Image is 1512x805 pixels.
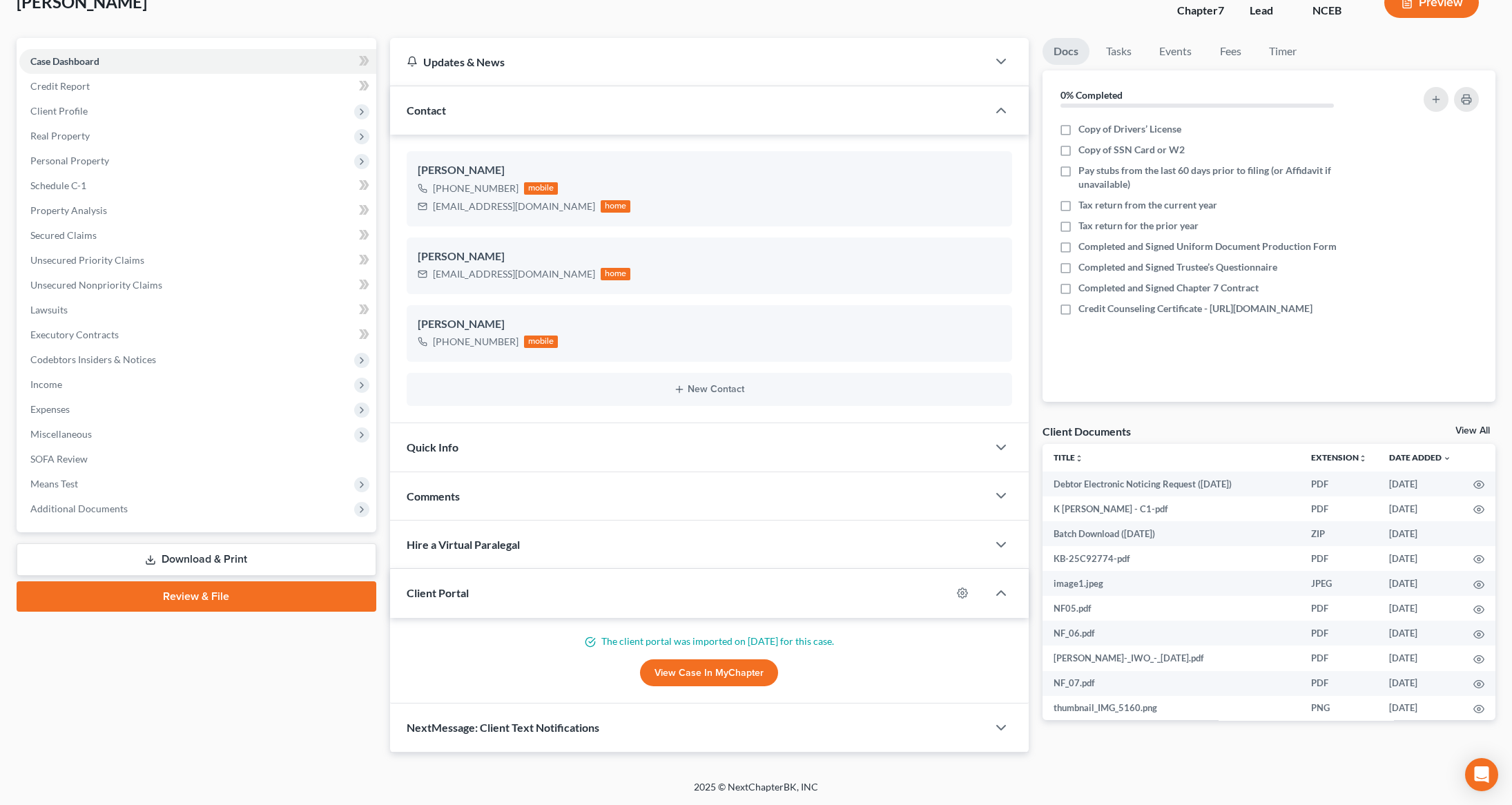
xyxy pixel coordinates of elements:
[30,478,78,489] span: Means Test
[1043,596,1300,621] td: NF05.pdf
[30,204,107,216] span: Property Analysis
[407,440,458,454] span: Quick Info
[1312,3,1362,19] div: NCEB
[1218,3,1224,17] span: 7
[1043,671,1300,696] td: NF_07.pdf
[1300,696,1378,721] td: PNG
[418,162,1002,179] div: [PERSON_NAME]
[30,105,88,117] span: Client Profile
[1359,454,1367,463] i: unfold_more
[1148,38,1203,65] a: Events
[418,384,1002,395] button: New Contact
[1378,621,1462,646] td: [DATE]
[1378,496,1462,521] td: [DATE]
[19,198,376,223] a: Property Analysis
[30,329,119,340] span: Executory Contracts
[1208,38,1252,65] a: Fees
[1378,596,1462,621] td: [DATE]
[1300,521,1378,546] td: ZIP
[1378,646,1462,670] td: [DATE]
[30,180,86,191] span: Schedule C-1
[30,155,109,166] span: Personal Property
[1043,521,1300,546] td: Batch Download ([DATE])
[30,378,62,390] span: Income
[30,55,99,67] span: Case Dashboard
[19,223,376,248] a: Secured Claims
[1378,521,1462,546] td: [DATE]
[19,298,376,322] a: Lawsuits
[1043,38,1089,65] a: Docs
[19,248,376,273] a: Unsecured Priority Claims
[407,55,971,69] div: Updates & News
[1300,671,1378,696] td: PDF
[1078,198,1217,212] span: Tax return from the current year
[524,182,559,195] div: mobile
[1075,454,1083,463] i: unfold_more
[1043,621,1300,646] td: NF_06.pdf
[1300,596,1378,621] td: PDF
[30,403,70,415] span: Expenses
[1250,3,1290,19] div: Lead
[30,304,68,316] span: Lawsuits
[19,74,376,99] a: Credit Report
[19,173,376,198] a: Schedule C-1
[30,453,88,465] span: SOFA Review
[1300,472,1378,496] td: PDF
[407,538,520,551] span: Hire a Virtual Paralegal
[1300,646,1378,670] td: PDF
[407,721,599,734] span: NextMessage: Client Text Notifications
[524,336,559,348] div: mobile
[1300,621,1378,646] td: PDF
[19,447,376,472] a: SOFA Review
[1378,571,1462,596] td: [DATE]
[362,780,1150,805] div: 2025 © NextChapterBK, INC
[433,267,595,281] div: [EMAIL_ADDRESS][DOMAIN_NAME]
[30,503,128,514] span: Additional Documents
[1078,281,1259,295] span: Completed and Signed Chapter 7 Contract
[1078,122,1181,136] span: Copy of Drivers’ License
[1311,452,1367,463] a: Extensionunfold_more
[407,586,469,599] span: Client Portal
[407,489,460,503] span: Comments
[418,249,1002,265] div: [PERSON_NAME]
[1043,696,1300,721] td: thumbnail_IMG_5160.png
[30,254,144,266] span: Unsecured Priority Claims
[1060,89,1123,101] strong: 0% Completed
[1300,496,1378,521] td: PDF
[640,659,778,687] a: View Case in MyChapter
[1095,38,1143,65] a: Tasks
[1054,452,1083,463] a: Titleunfold_more
[1078,302,1312,316] span: Credit Counseling Certificate - [URL][DOMAIN_NAME]
[1378,696,1462,721] td: [DATE]
[30,130,90,142] span: Real Property
[418,316,1002,333] div: [PERSON_NAME]
[1043,496,1300,521] td: K [PERSON_NAME] - C1-pdf
[1177,3,1228,19] div: Chapter
[19,322,376,347] a: Executory Contracts
[433,200,595,213] div: [EMAIL_ADDRESS][DOMAIN_NAME]
[1465,758,1498,791] div: Open Intercom Messenger
[601,200,631,213] div: home
[1443,454,1451,463] i: expand_more
[1043,646,1300,670] td: [PERSON_NAME]-_IWO_-_[DATE].pdf
[407,104,446,117] span: Contact
[601,268,631,280] div: home
[30,229,97,241] span: Secured Claims
[1078,143,1185,157] span: Copy of SSN Card or W2
[1043,424,1131,438] div: Client Documents
[30,353,156,365] span: Codebtors Insiders & Notices
[30,80,90,92] span: Credit Report
[1078,240,1337,253] span: Completed and Signed Uniform Document Production Form
[1389,452,1451,463] a: Date Added expand_more
[1378,546,1462,571] td: [DATE]
[1078,260,1277,274] span: Completed and Signed Trustee’s Questionnaire
[433,182,518,195] div: [PHONE_NUMBER]
[1300,571,1378,596] td: JPEG
[1300,546,1378,571] td: PDF
[19,49,376,74] a: Case Dashboard
[30,428,92,440] span: Miscellaneous
[407,634,1013,648] p: The client portal was imported on [DATE] for this case.
[17,543,376,576] a: Download & Print
[1043,546,1300,571] td: KB-25C92774-pdf
[1078,164,1370,191] span: Pay stubs from the last 60 days prior to filing (or Affidavit if unavailable)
